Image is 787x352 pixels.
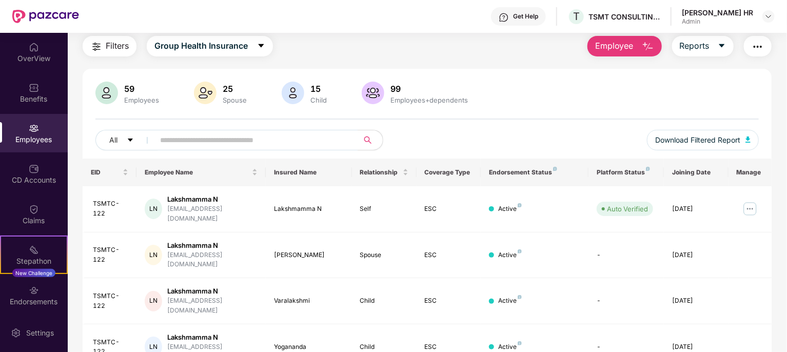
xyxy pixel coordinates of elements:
[83,159,136,186] th: EID
[358,136,378,144] span: search
[167,250,258,270] div: [EMAIL_ADDRESS][DOMAIN_NAME]
[167,333,258,342] div: Lakshmamma N
[95,130,158,150] button: Allcaret-down
[655,134,740,146] span: Download Filtered Report
[718,42,726,51] span: caret-down
[360,168,401,177] span: Relationship
[282,82,304,104] img: svg+xml;base64,PHN2ZyB4bWxucz0iaHR0cDovL3d3dy53My5vcmcvMjAwMC9zdmciIHhtbG5zOnhsaW5rPSJodHRwOi8vd3...
[221,84,249,94] div: 25
[274,342,344,352] div: Yogananda
[362,82,384,104] img: svg+xml;base64,PHN2ZyB4bWxucz0iaHR0cDovL3d3dy53My5vcmcvMjAwMC9zdmciIHhtbG5zOnhsaW5rPSJodHRwOi8vd3...
[90,41,103,53] img: svg+xml;base64,PHN2ZyB4bWxucz0iaHR0cDovL3d3dy53My5vcmcvMjAwMC9zdmciIHdpZHRoPSIyNCIgaGVpZ2h0PSIyNC...
[274,250,344,260] div: [PERSON_NAME]
[29,285,39,296] img: svg+xml;base64,PHN2ZyBpZD0iRW5kb3JzZW1lbnRzIiB4bWxucz0iaHR0cDovL3d3dy53My5vcmcvMjAwMC9zdmciIHdpZH...
[145,291,162,311] div: LN
[93,199,128,219] div: TSMTC-122
[518,249,522,253] img: svg+xml;base64,PHN2ZyB4bWxucz0iaHR0cDovL3d3dy53My5vcmcvMjAwMC9zdmciIHdpZHRoPSI4IiBoZWlnaHQ9IjgiIH...
[147,36,273,56] button: Group Health Insurancecaret-down
[93,291,128,311] div: TSMTC-122
[729,159,772,186] th: Manage
[91,168,121,177] span: EID
[664,159,729,186] th: Joining Date
[425,204,473,214] div: ESC
[513,12,538,21] div: Get Help
[274,204,344,214] div: Lakshmamma N
[257,42,265,51] span: caret-down
[308,84,329,94] div: 15
[489,168,580,177] div: Endorsement Status
[221,96,249,104] div: Spouse
[597,168,656,177] div: Platform Status
[29,204,39,214] img: svg+xml;base64,PHN2ZyBpZD0iQ2xhaW0iIHhtbG5zPSJodHRwOi8vd3d3LnczLm9yZy8yMDAwL3N2ZyIgd2lkdGg9IjIwIi...
[154,40,248,52] span: Group Health Insurance
[498,342,522,352] div: Active
[29,245,39,255] img: svg+xml;base64,PHN2ZyB4bWxucz0iaHR0cDovL3d3dy53My5vcmcvMjAwMC9zdmciIHdpZHRoPSIyMSIgaGVpZ2h0PSIyMC...
[1,256,67,266] div: Stepathon
[167,241,258,250] div: Lakshmamma N
[106,40,129,52] span: Filters
[646,167,650,171] img: svg+xml;base64,PHN2ZyB4bWxucz0iaHR0cDovL3d3dy53My5vcmcvMjAwMC9zdmciIHdpZHRoPSI4IiBoZWlnaHQ9IjgiIH...
[274,296,344,306] div: Varalakshmi
[29,42,39,52] img: svg+xml;base64,PHN2ZyBpZD0iSG9tZSIgeG1sbnM9Imh0dHA6Ly93d3cudzMub3JnLzIwMDAvc3ZnIiB3aWR0aD0iMjAiIG...
[388,96,470,104] div: Employees+dependents
[360,250,408,260] div: Spouse
[425,296,473,306] div: ESC
[498,204,522,214] div: Active
[518,341,522,345] img: svg+xml;base64,PHN2ZyB4bWxucz0iaHR0cDovL3d3dy53My5vcmcvMjAwMC9zdmciIHdpZHRoPSI4IiBoZWlnaHQ9IjgiIH...
[83,36,136,56] button: Filters
[29,123,39,133] img: svg+xml;base64,PHN2ZyBpZD0iRW1wbG95ZWVzIiB4bWxucz0iaHR0cDovL3d3dy53My5vcmcvMjAwMC9zdmciIHdpZHRoPS...
[607,204,648,214] div: Auto Verified
[358,130,383,150] button: search
[518,203,522,207] img: svg+xml;base64,PHN2ZyB4bWxucz0iaHR0cDovL3d3dy53My5vcmcvMjAwMC9zdmciIHdpZHRoPSI4IiBoZWlnaHQ9IjgiIH...
[127,136,134,145] span: caret-down
[194,82,217,104] img: svg+xml;base64,PHN2ZyB4bWxucz0iaHR0cDovL3d3dy53My5vcmcvMjAwMC9zdmciIHhtbG5zOnhsaW5rPSJodHRwOi8vd3...
[93,245,128,265] div: TSMTC-122
[425,250,473,260] div: ESC
[109,134,117,146] span: All
[122,96,161,104] div: Employees
[498,296,522,306] div: Active
[12,10,79,23] img: New Pazcare Logo
[12,269,55,277] div: New Challenge
[595,40,634,52] span: Employee
[672,36,734,56] button: Reportscaret-down
[360,296,408,306] div: Child
[682,8,753,17] div: [PERSON_NAME] HR
[499,12,509,23] img: svg+xml;base64,PHN2ZyBpZD0iSGVscC0zMngzMiIgeG1sbnM9Imh0dHA6Ly93d3cudzMub3JnLzIwMDAvc3ZnIiB3aWR0aD...
[29,164,39,174] img: svg+xml;base64,PHN2ZyBpZD0iQ0RfQWNjb3VudHMiIGRhdGEtbmFtZT0iQ0QgQWNjb3VudHMiIHhtbG5zPSJodHRwOi8vd3...
[647,130,759,150] button: Download Filtered Report
[588,12,660,22] div: TSMT CONSULTING PRIVATE LIMITED
[587,36,662,56] button: Employee
[672,204,720,214] div: [DATE]
[388,84,470,94] div: 99
[752,41,764,53] img: svg+xml;base64,PHN2ZyB4bWxucz0iaHR0cDovL3d3dy53My5vcmcvMjAwMC9zdmciIHdpZHRoPSIyNCIgaGVpZ2h0PSIyNC...
[498,250,522,260] div: Active
[417,159,481,186] th: Coverage Type
[672,250,720,260] div: [DATE]
[145,168,250,177] span: Employee Name
[745,136,751,143] img: svg+xml;base64,PHN2ZyB4bWxucz0iaHR0cDovL3d3dy53My5vcmcvMjAwMC9zdmciIHhtbG5zOnhsaW5rPSJodHRwOi8vd3...
[308,96,329,104] div: Child
[167,286,258,296] div: Lakshmamma N
[29,83,39,93] img: svg+xml;base64,PHN2ZyBpZD0iQmVuZWZpdHMiIHhtbG5zPSJodHRwOi8vd3d3LnczLm9yZy8yMDAwL3N2ZyIgd2lkdGg9Ij...
[136,159,266,186] th: Employee Name
[145,199,162,219] div: LN
[11,328,21,338] img: svg+xml;base64,PHN2ZyBpZD0iU2V0dGluZy0yMHgyMCIgeG1sbnM9Imh0dHA6Ly93d3cudzMub3JnLzIwMDAvc3ZnIiB3aW...
[672,296,720,306] div: [DATE]
[764,12,773,21] img: svg+xml;base64,PHN2ZyBpZD0iRHJvcGRvd24tMzJ4MzIiIHhtbG5zPSJodHRwOi8vd3d3LnczLm9yZy8yMDAwL3N2ZyIgd2...
[588,232,664,279] td: -
[122,84,161,94] div: 59
[145,245,162,265] div: LN
[360,204,408,214] div: Self
[642,41,654,53] img: svg+xml;base64,PHN2ZyB4bWxucz0iaHR0cDovL3d3dy53My5vcmcvMjAwMC9zdmciIHhtbG5zOnhsaW5rPSJodHRwOi8vd3...
[680,40,710,52] span: Reports
[682,17,753,26] div: Admin
[167,296,258,316] div: [EMAIL_ADDRESS][DOMAIN_NAME]
[360,342,408,352] div: Child
[95,82,118,104] img: svg+xml;base64,PHN2ZyB4bWxucz0iaHR0cDovL3d3dy53My5vcmcvMjAwMC9zdmciIHhtbG5zOnhsaW5rPSJodHRwOi8vd3...
[425,342,473,352] div: ESC
[573,10,580,23] span: T
[167,204,258,224] div: [EMAIL_ADDRESS][DOMAIN_NAME]
[588,278,664,324] td: -
[167,194,258,204] div: Lakshmamma N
